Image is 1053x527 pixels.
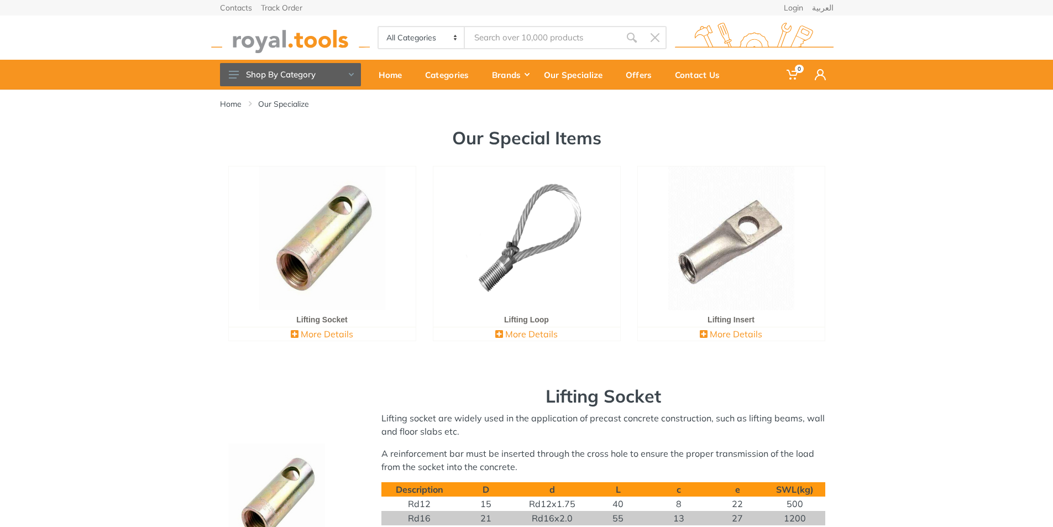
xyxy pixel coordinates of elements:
a: More Details [291,328,353,340]
b: e [735,484,740,495]
td: Rd16 [381,511,457,525]
a: Home [220,98,242,109]
span: 0 [795,65,804,73]
a: Contacts [220,4,252,12]
b: c [677,484,681,495]
a: More Details [700,328,762,340]
nav: breadcrumb [220,98,834,109]
div: Contact Us [667,63,735,86]
td: 22 [710,497,764,511]
h2: Our Special Items [228,127,825,148]
a: More Details [495,328,558,340]
b: Description [396,484,443,495]
td: 15 [457,497,515,511]
a: Contact Us [667,60,735,90]
a: العربية [812,4,834,12]
div: Offers [618,63,667,86]
select: Category [379,27,465,48]
a: Our Specialize [258,98,309,109]
td: 13 [647,511,710,525]
div: Our Specialize [536,63,618,86]
h2: Lifting Socket [390,385,817,406]
img: royal.tools Logo [211,23,370,53]
a: Our Specialize [536,60,618,90]
td: 27 [710,511,764,525]
a: Track Order [261,4,302,12]
b: d [549,484,555,495]
td: 1200 [764,511,825,525]
td: Rd16x2.0 [515,511,589,525]
b: SWL(kg) [776,484,814,495]
a: Lifting Socket [296,315,348,324]
a: Login [784,4,803,12]
td: 55 [589,511,648,525]
a: 0 [779,60,807,90]
td: 40 [589,497,648,511]
a: Offers [618,60,667,90]
td: 21 [457,511,515,525]
td: 500 [764,497,825,511]
td: Rd12x1.75 [515,497,589,511]
img: royal.tools Logo [675,23,834,53]
b: D [483,484,489,495]
p: A reinforcement bar must be inserted through the cross hole to ensure the proper transmission of ... [381,447,825,473]
input: Site search [465,26,620,49]
td: 8 [647,497,710,511]
b: L [616,484,621,495]
a: Lifting Insert [708,315,755,324]
div: Brands [484,63,536,86]
div: Categories [417,63,484,86]
div: Home [371,63,417,86]
a: Categories [417,60,484,90]
a: Home [371,60,417,90]
button: Shop By Category [220,63,361,86]
a: Lifting Loop [504,315,549,324]
td: Rd12 [381,497,457,511]
p: Lifting socket are widely used in the application of precast concrete construction, such as lifti... [381,411,825,438]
